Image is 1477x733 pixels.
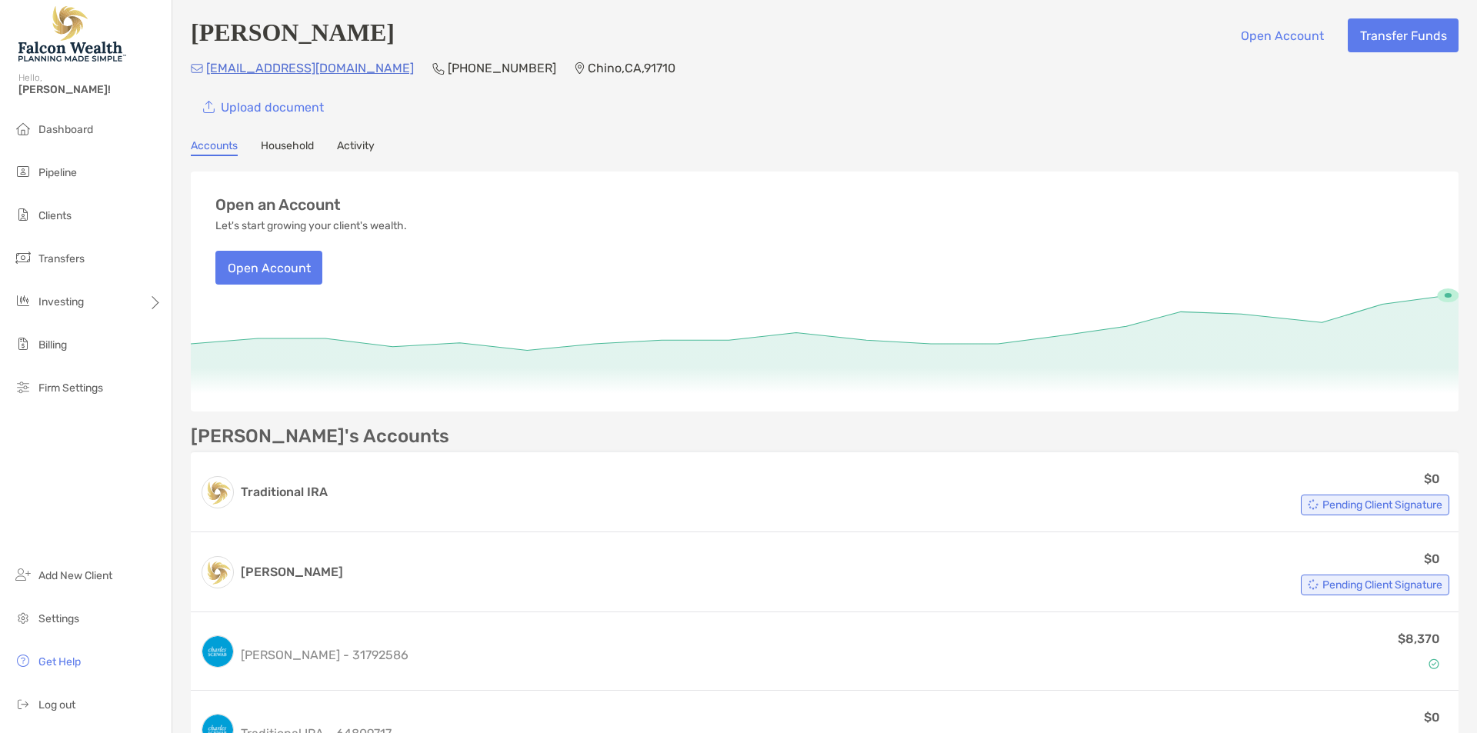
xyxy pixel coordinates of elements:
span: Clients [38,209,72,222]
p: $8,370 [1398,629,1440,648]
span: Transfers [38,252,85,265]
span: Add New Client [38,569,112,582]
img: logout icon [14,695,32,713]
img: Account Status icon [1429,658,1439,669]
p: [EMAIL_ADDRESS][DOMAIN_NAME] [206,58,414,78]
img: Account Status icon [1308,499,1319,510]
span: Pipeline [38,166,77,179]
span: Firm Settings [38,381,103,395]
img: firm-settings icon [14,378,32,396]
h3: Open an Account [215,196,341,214]
span: Pending Client Signature [1322,501,1442,509]
button: Transfer Funds [1348,18,1459,52]
img: logo account [202,636,233,667]
span: Billing [38,338,67,352]
a: Accounts [191,139,238,156]
img: investing icon [14,292,32,310]
p: [PERSON_NAME] - 31792586 [241,645,408,665]
span: Settings [38,612,79,625]
a: Household [261,139,314,156]
img: pipeline icon [14,162,32,181]
span: Investing [38,295,84,308]
span: Dashboard [38,123,93,136]
h3: [PERSON_NAME] [241,563,343,581]
span: [PERSON_NAME]! [18,83,162,96]
h4: [PERSON_NAME] [191,18,395,52]
p: Chino , CA , 91710 [588,58,675,78]
img: Phone Icon [432,62,445,75]
p: Let's start growing your client's wealth. [215,220,407,232]
span: Pending Client Signature [1322,581,1442,589]
img: clients icon [14,205,32,224]
p: $0 [1424,549,1440,568]
a: Upload document [191,90,335,124]
p: [PHONE_NUMBER] [448,58,556,78]
p: $0 [1424,469,1440,488]
img: logo account [202,557,233,588]
p: $0 [1424,708,1440,727]
h3: Traditional IRA [241,483,328,501]
img: Falcon Wealth Planning Logo [18,6,126,62]
p: [PERSON_NAME]'s Accounts [191,427,449,446]
span: Get Help [38,655,81,668]
button: Open Account [1229,18,1335,52]
img: button icon [203,101,215,114]
img: settings icon [14,608,32,627]
img: transfers icon [14,248,32,267]
img: dashboard icon [14,119,32,138]
img: Email Icon [191,64,203,73]
img: get-help icon [14,651,32,670]
span: Log out [38,698,75,711]
a: Activity [337,139,375,156]
img: add_new_client icon [14,565,32,584]
img: logo account [202,477,233,508]
img: Location Icon [575,62,585,75]
img: Account Status icon [1308,579,1319,590]
button: Open Account [215,251,322,285]
img: billing icon [14,335,32,353]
